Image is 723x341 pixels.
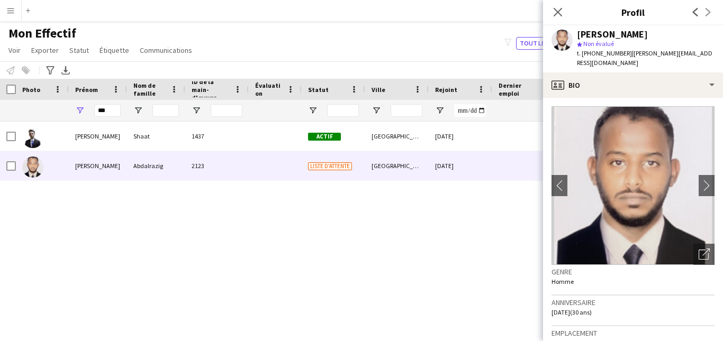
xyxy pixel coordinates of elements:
[454,104,486,117] input: Rejoint Entrée de filtre
[94,104,121,117] input: Prénom Entrée de filtre
[552,328,715,338] h3: Emplacement
[69,45,89,55] span: Statut
[31,45,59,55] span: Exporter
[135,43,196,57] a: Communications
[95,43,133,57] a: Étiquette
[391,104,422,117] input: Ville Entrée de filtre
[552,267,715,277] h3: Genre
[69,151,127,180] div: [PERSON_NAME]
[22,156,43,178] img: Suhail Abdalrazig
[552,298,715,307] h3: Anniversaire
[577,49,632,57] span: t. [PHONE_NUMBER]
[552,308,592,316] span: [DATE] (30 ans)
[255,81,283,97] span: Évaluation
[429,151,492,180] div: [DATE]
[577,49,712,67] span: | [PERSON_NAME][EMAIL_ADDRESS][DOMAIN_NAME]
[435,86,457,94] span: Rejoint
[152,104,179,117] input: Nom de famille Entrée de filtre
[22,86,40,94] span: Photo
[22,127,43,148] img: Suhaib Shaat
[65,43,93,57] a: Statut
[8,25,76,41] span: Mon Effectif
[59,64,72,77] app-action-btn: Exporter en XLSX
[185,151,249,180] div: 2123
[327,104,359,117] input: Statut Entrée de filtre
[185,122,249,151] div: 1437
[435,106,445,115] button: Ouvrir le menu de filtre
[211,104,242,117] input: ID de la main-d'œuvre Entrée de filtre
[75,106,85,115] button: Ouvrir le menu de filtre
[308,86,329,94] span: Statut
[308,133,341,141] span: Actif
[372,86,385,94] span: Ville
[499,81,537,97] span: Dernier emploi
[552,106,715,265] img: Avatar ou photo de l'équipe
[27,43,63,57] a: Exporter
[693,244,715,265] div: Ouvrir les photos pop-in
[543,5,723,19] h3: Profil
[100,45,129,55] span: Étiquette
[372,106,381,115] button: Ouvrir le menu de filtre
[133,81,166,97] span: Nom de famille
[308,106,318,115] button: Ouvrir le menu de filtre
[127,122,185,151] div: Shaat
[192,78,230,102] span: ID de la main-d'œuvre
[8,45,21,55] span: Voir
[543,72,723,98] div: Bio
[583,40,614,48] span: Non évalué
[75,86,98,94] span: Prénom
[577,30,648,39] div: [PERSON_NAME]
[4,43,25,57] a: Voir
[69,122,127,151] div: [PERSON_NAME]
[516,37,587,50] button: Tout le monde2,278
[44,64,57,77] app-action-btn: Filtres avancés
[308,162,352,170] span: Liste d'attente
[552,278,574,285] span: Homme
[192,106,201,115] button: Ouvrir le menu de filtre
[140,45,192,55] span: Communications
[133,106,143,115] button: Ouvrir le menu de filtre
[365,122,429,151] div: [GEOGRAPHIC_DATA]
[127,151,185,180] div: Abdalrazig
[429,122,492,151] div: [DATE]
[365,151,429,180] div: [GEOGRAPHIC_DATA]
